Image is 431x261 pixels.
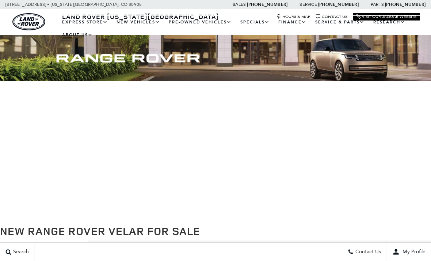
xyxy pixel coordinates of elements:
a: Service & Parts [311,16,369,29]
a: Research [369,16,409,29]
button: user-profile-menu [387,243,431,261]
a: New Vehicles [112,16,164,29]
a: Hours & Map [276,14,310,19]
a: [PHONE_NUMBER] [385,1,426,7]
span: My Profile [400,249,426,255]
a: Contact Us [316,14,347,19]
a: Land Rover [US_STATE][GEOGRAPHIC_DATA] [58,12,224,21]
a: [PHONE_NUMBER] [247,1,287,7]
a: [STREET_ADDRESS] • [US_STATE][GEOGRAPHIC_DATA], CO 80905 [5,2,142,7]
span: Parts [371,2,384,7]
a: About Us [58,29,97,41]
a: EXPRESS STORE [58,16,112,29]
span: Search [11,249,29,255]
span: Land Rover [US_STATE][GEOGRAPHIC_DATA] [62,12,219,21]
a: [PHONE_NUMBER] [318,1,359,7]
a: Finance [274,16,311,29]
a: Specials [236,16,274,29]
span: Service [300,2,317,7]
a: Pre-Owned Vehicles [164,16,236,29]
img: Land Rover [12,13,45,30]
span: Sales [233,2,246,7]
span: Contact Us [354,249,381,255]
a: Visit Our Jaguar Website [356,14,417,19]
a: land-rover [12,13,45,30]
nav: Main Navigation [58,16,420,41]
